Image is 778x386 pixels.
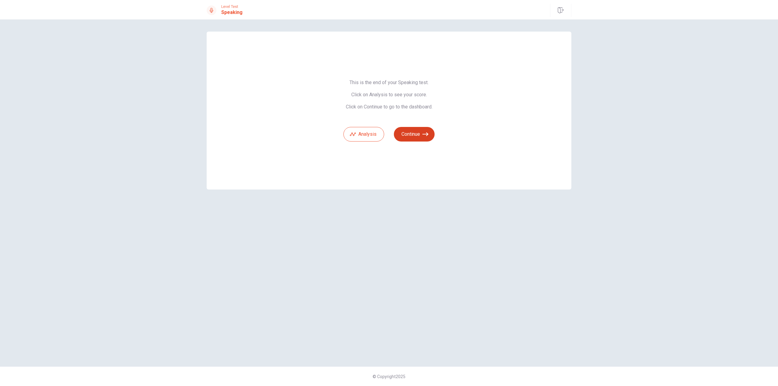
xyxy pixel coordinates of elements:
span: © Copyright 2025 [373,374,405,379]
span: This is the end of your Speaking test. Click on Analysis to see your score. Click on Continue to ... [343,80,435,110]
span: Level Test [221,5,243,9]
button: Analysis [343,127,384,142]
button: Continue [394,127,435,142]
h1: Speaking [221,9,243,16]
